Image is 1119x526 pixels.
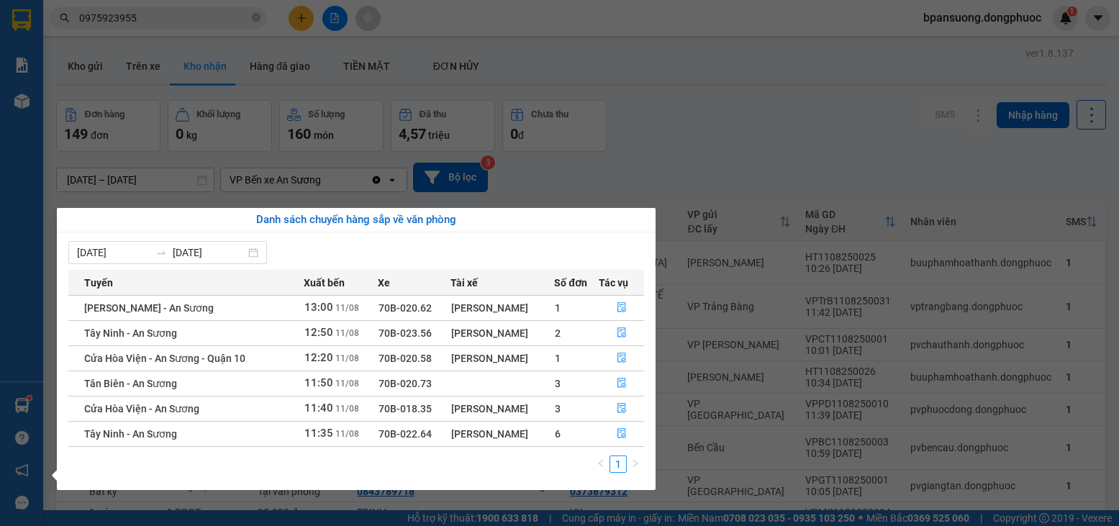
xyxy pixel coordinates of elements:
[599,296,644,319] button: file-done
[335,353,359,363] span: 11/08
[451,300,553,316] div: [PERSON_NAME]
[450,275,478,291] span: Tài xế
[617,302,627,314] span: file-done
[84,428,177,440] span: Tây Ninh - An Sương
[173,245,245,260] input: Đến ngày
[72,91,150,102] span: VPAS1108250090
[84,302,214,314] span: [PERSON_NAME] - An Sương
[610,455,627,473] li: 1
[554,275,587,291] span: Số đơn
[68,212,644,229] div: Danh sách chuyến hàng sắp về văn phòng
[304,351,333,364] span: 12:20
[617,353,627,364] span: file-done
[304,402,333,414] span: 11:40
[84,353,245,364] span: Cửa Hòa Viện - An Sương - Quận 10
[555,378,561,389] span: 3
[451,426,553,442] div: [PERSON_NAME]
[379,353,432,364] span: 70B-020.58
[335,404,359,414] span: 11/08
[84,327,177,339] span: Tây Ninh - An Sương
[451,350,553,366] div: [PERSON_NAME]
[304,427,333,440] span: 11:35
[599,422,644,445] button: file-done
[304,376,333,389] span: 11:50
[555,302,561,314] span: 1
[627,455,644,473] li: Next Page
[155,247,167,258] span: swap-right
[39,78,176,89] span: -----------------------------------------
[379,302,432,314] span: 70B-020.62
[599,275,628,291] span: Tác vụ
[77,245,150,260] input: Từ ngày
[4,93,150,101] span: [PERSON_NAME]:
[335,303,359,313] span: 11/08
[84,378,177,389] span: Tân Biên - An Sương
[5,9,69,72] img: logo
[114,43,198,61] span: 01 Võ Văn Truyện, KP.1, Phường 2
[597,459,605,468] span: left
[592,455,610,473] li: Previous Page
[114,64,176,73] span: Hotline: 19001152
[84,275,113,291] span: Tuyến
[335,429,359,439] span: 11/08
[84,403,199,414] span: Cửa Hòa Viện - An Sương
[555,403,561,414] span: 3
[592,455,610,473] button: left
[631,459,640,468] span: right
[304,301,333,314] span: 13:00
[4,104,88,113] span: In ngày:
[379,428,432,440] span: 70B-022.64
[155,247,167,258] span: to
[599,347,644,370] button: file-done
[335,328,359,338] span: 11/08
[379,327,432,339] span: 70B-023.56
[617,428,627,440] span: file-done
[617,378,627,389] span: file-done
[617,403,627,414] span: file-done
[627,455,644,473] button: right
[32,104,88,113] span: 13:28:31 [DATE]
[599,322,644,345] button: file-done
[555,428,561,440] span: 6
[599,372,644,395] button: file-done
[451,401,553,417] div: [PERSON_NAME]
[114,23,194,41] span: Bến xe [GEOGRAPHIC_DATA]
[304,275,345,291] span: Xuất bến
[378,275,390,291] span: Xe
[335,378,359,389] span: 11/08
[379,378,432,389] span: 70B-020.73
[379,403,432,414] span: 70B-018.35
[555,353,561,364] span: 1
[610,456,626,472] a: 1
[555,327,561,339] span: 2
[451,325,553,341] div: [PERSON_NAME]
[114,8,197,20] strong: ĐỒNG PHƯỚC
[617,327,627,339] span: file-done
[599,397,644,420] button: file-done
[304,326,333,339] span: 12:50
